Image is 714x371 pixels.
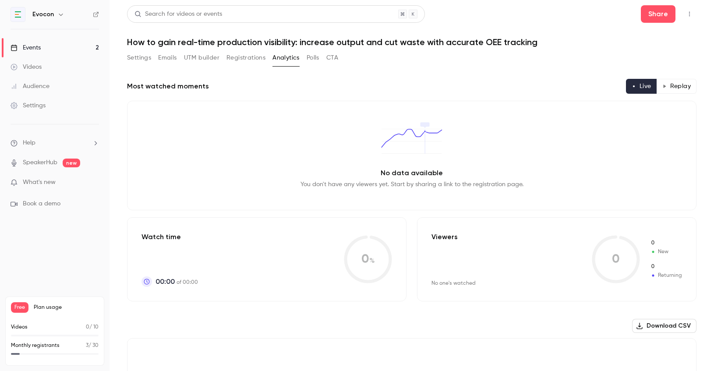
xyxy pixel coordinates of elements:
[11,138,99,148] li: help-dropdown-opener
[650,239,682,247] span: New
[23,158,57,167] a: SpeakerHub
[156,276,198,287] p: of 00:00
[11,7,25,21] img: Evocon
[86,343,88,348] span: 3
[23,199,60,208] span: Book a demo
[86,325,89,330] span: 0
[326,51,338,65] button: CTA
[272,51,300,65] button: Analytics
[63,159,80,167] span: new
[184,51,219,65] button: UTM builder
[11,101,46,110] div: Settings
[11,323,28,331] p: Videos
[431,280,476,287] div: No one's watched
[650,272,682,279] span: Returning
[657,79,696,94] button: Replay
[650,248,682,256] span: New
[300,180,523,189] p: You don't have any viewers yet. Start by sharing a link to the registration page.
[431,232,458,242] p: Viewers
[11,82,49,91] div: Audience
[23,138,35,148] span: Help
[307,51,319,65] button: Polls
[158,51,177,65] button: Emails
[11,342,60,350] p: Monthly registrants
[381,168,443,178] p: No data available
[650,263,682,271] span: Returning
[141,232,198,242] p: Watch time
[134,10,222,19] div: Search for videos or events
[23,178,56,187] span: What's new
[641,5,675,23] button: Share
[11,63,42,71] div: Videos
[86,342,99,350] p: / 30
[127,37,696,47] h1: How to gain real-time production visibility: increase output and cut waste with accurate OEE trac...
[11,302,28,313] span: Free
[632,319,696,333] button: Download CSV
[127,81,209,92] h2: Most watched moments
[11,43,41,52] div: Events
[626,79,657,94] button: Live
[34,304,99,311] span: Plan usage
[32,10,54,19] h6: Evocon
[127,51,151,65] button: Settings
[86,323,99,331] p: / 10
[156,276,175,287] span: 00:00
[226,51,265,65] button: Registrations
